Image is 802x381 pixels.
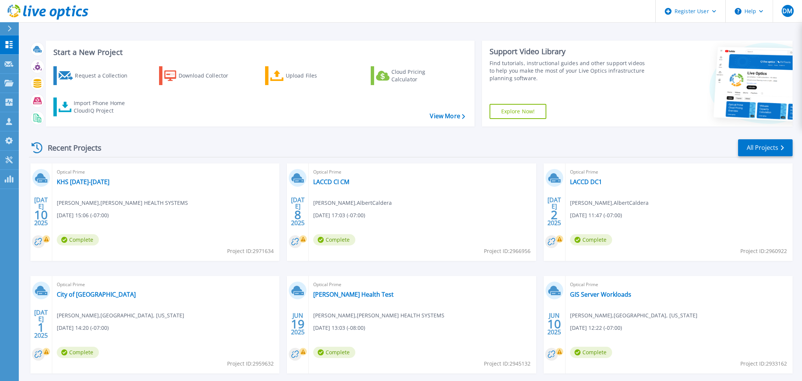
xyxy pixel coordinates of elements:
a: Request a Collection [53,66,137,85]
div: [DATE] 2025 [291,198,305,225]
a: [PERSON_NAME] Health Test [313,291,394,298]
span: [DATE] 15:06 (-07:00) [57,211,109,219]
a: All Projects [738,139,793,156]
span: Optical Prime [57,280,275,289]
a: LACCD DC1 [570,178,602,186]
span: Optical Prime [57,168,275,176]
a: View More [430,113,465,120]
span: [DATE] 14:20 (-07:00) [57,324,109,332]
span: Complete [57,347,99,358]
div: Support Video Library [490,47,649,56]
span: Complete [570,347,612,358]
span: Project ID: 2966956 [484,247,531,255]
span: 19 [291,321,305,327]
span: [PERSON_NAME] , [PERSON_NAME] HEALTH SYSTEMS [57,199,188,207]
a: Upload Files [265,66,349,85]
span: [PERSON_NAME] , [GEOGRAPHIC_DATA], [US_STATE] [570,311,697,320]
span: [DATE] 13:03 (-08:00) [313,324,365,332]
a: KHS [DATE]-[DATE] [57,178,109,186]
span: 2 [551,212,558,218]
span: Complete [313,347,355,358]
a: Cloud Pricing Calculator [371,66,455,85]
a: GIS Server Workloads [570,291,631,298]
div: Find tutorials, instructional guides and other support videos to help you make the most of your L... [490,59,649,82]
span: Project ID: 2960922 [740,247,787,255]
div: [DATE] 2025 [547,198,561,225]
span: 1 [38,324,44,331]
span: [PERSON_NAME] , [GEOGRAPHIC_DATA], [US_STATE] [57,311,184,320]
div: Download Collector [179,68,239,83]
div: JUN 2025 [547,310,561,338]
span: [DATE] 17:03 (-07:00) [313,211,365,219]
span: Project ID: 2945132 [484,360,531,368]
span: Project ID: 2971634 [227,247,274,255]
div: [DATE] 2025 [34,310,48,338]
span: [PERSON_NAME] , AlbertCaldera [570,199,649,207]
span: 8 [294,212,301,218]
div: Request a Collection [75,68,135,83]
div: Upload Files [286,68,346,83]
span: [PERSON_NAME] , [PERSON_NAME] HEALTH SYSTEMS [313,311,444,320]
span: Optical Prime [313,168,531,176]
span: Complete [570,234,612,245]
div: Recent Projects [29,139,112,157]
span: Project ID: 2933162 [740,360,787,368]
span: Complete [313,234,355,245]
span: Optical Prime [570,168,788,176]
a: LACCD CI CM [313,178,349,186]
span: Complete [57,234,99,245]
a: City of [GEOGRAPHIC_DATA] [57,291,136,298]
span: [DATE] 12:22 (-07:00) [570,324,622,332]
span: Project ID: 2959632 [227,360,274,368]
div: Cloud Pricing Calculator [391,68,452,83]
span: DM [782,8,792,14]
h3: Start a New Project [53,48,465,56]
span: Optical Prime [570,280,788,289]
span: Optical Prime [313,280,531,289]
span: [PERSON_NAME] , AlbertCaldera [313,199,392,207]
a: Download Collector [159,66,243,85]
span: [DATE] 11:47 (-07:00) [570,211,622,219]
div: Import Phone Home CloudIQ Project [74,99,132,114]
div: [DATE] 2025 [34,198,48,225]
div: JUN 2025 [291,310,305,338]
span: 10 [34,212,48,218]
span: 10 [547,321,561,327]
a: Explore Now! [490,104,547,119]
